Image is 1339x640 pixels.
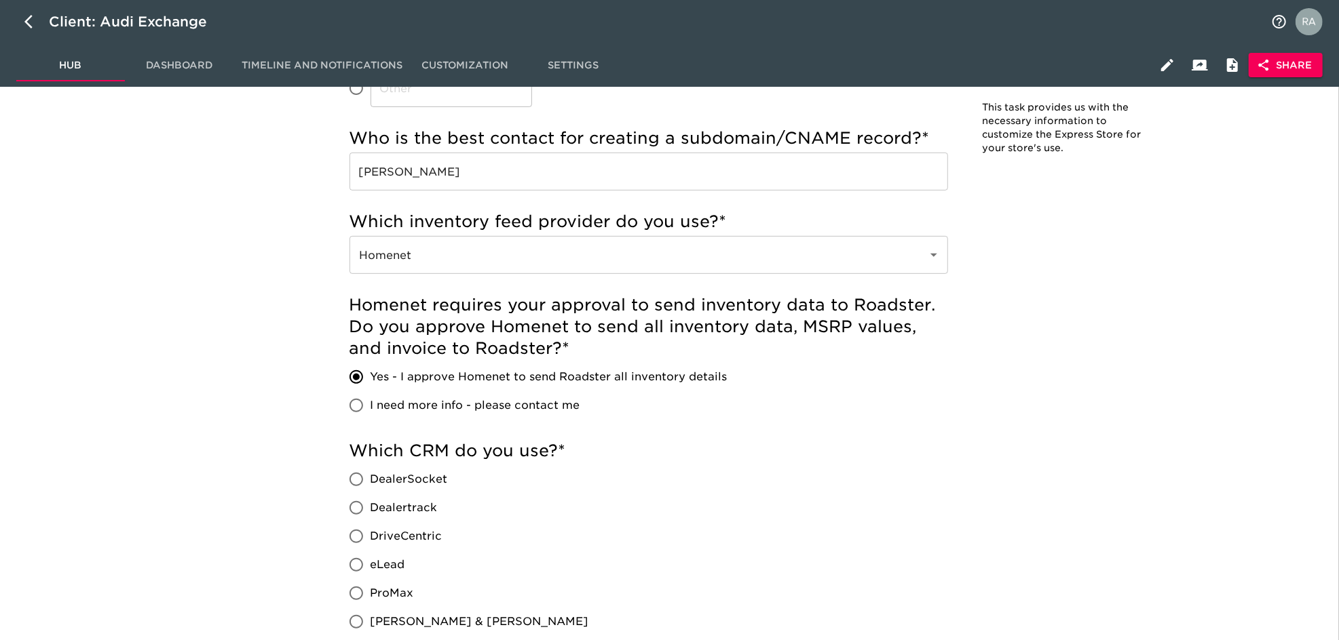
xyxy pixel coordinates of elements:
[1260,57,1312,74] span: Share
[371,528,442,544] span: DriveCentric
[371,397,580,414] span: I need more info - please contact me
[983,101,1146,155] p: This task provides us with the necessary information to customize the Express Store for your stor...
[49,11,226,33] div: Client: Audi Exchange
[924,245,943,264] button: Open
[350,440,948,462] h5: Which CRM do you use?
[1216,49,1249,81] button: Internal Notes and Comments
[371,557,405,573] span: eLead
[371,614,589,630] span: [PERSON_NAME] & [PERSON_NAME]
[350,211,948,233] h5: Which inventory feed provider do you use?
[1184,49,1216,81] button: Client View
[350,294,948,359] h5: Homenet requires your approval to send inventory data to Roadster. Do you approve Homenet to send...
[350,127,948,149] h5: Who is the best contact for creating a subdomain/CNAME record?
[371,500,438,516] span: Dealertrack
[1151,49,1184,81] button: Edit Hub
[1263,5,1296,38] button: notifications
[242,57,402,74] span: Timeline and Notifications
[1249,53,1323,78] button: Share
[419,57,511,74] span: Customization
[371,69,532,107] input: Other
[371,369,728,385] span: Yes - I approve Homenet to send Roadster all inventory details
[371,585,414,601] span: ProMax
[24,57,117,74] span: Hub
[527,57,620,74] span: Settings
[133,57,225,74] span: Dashboard
[1296,8,1323,35] img: Profile
[371,471,448,487] span: DealerSocket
